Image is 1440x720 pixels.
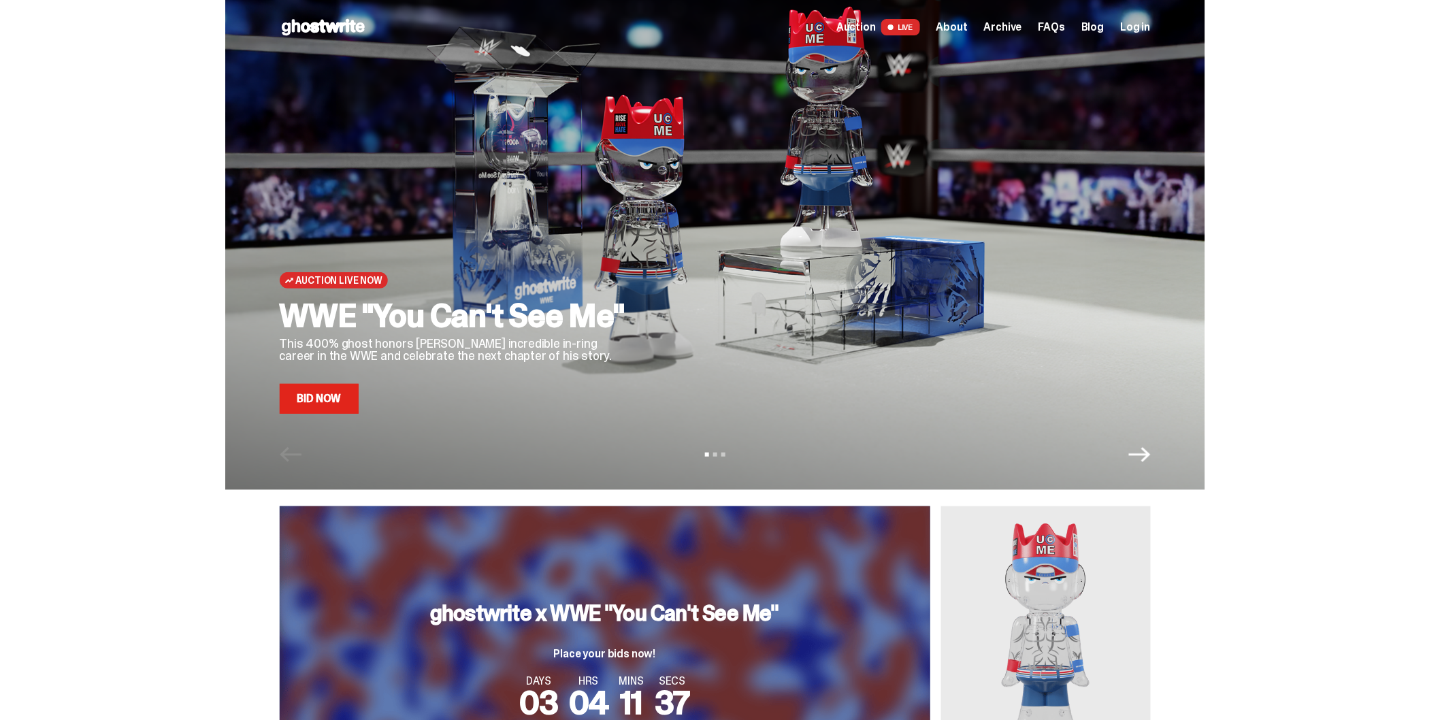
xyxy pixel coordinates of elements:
p: This 400% ghost honors [PERSON_NAME] incredible in-ring career in the WWE and celebrate the next ... [280,338,634,362]
a: Bid Now [280,384,359,414]
a: About [936,22,968,33]
span: LIVE [881,19,920,35]
button: Next [1129,444,1151,465]
span: DAYS [519,676,558,687]
span: SECS [655,676,690,687]
p: Place your bids now! [430,649,779,659]
button: View slide 1 [705,453,709,457]
button: View slide 3 [721,453,725,457]
a: Auction LIVE [836,19,919,35]
span: Auction [836,22,876,33]
span: Auction Live Now [296,275,382,286]
button: View slide 2 [713,453,717,457]
a: Blog [1081,22,1104,33]
a: FAQs [1038,22,1065,33]
span: HRS [569,676,608,687]
a: Log in [1120,22,1150,33]
h3: ghostwrite x WWE "You Can't See Me" [430,602,779,624]
a: Archive [984,22,1022,33]
span: MINS [619,676,644,687]
h2: WWE "You Can't See Me" [280,299,634,332]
